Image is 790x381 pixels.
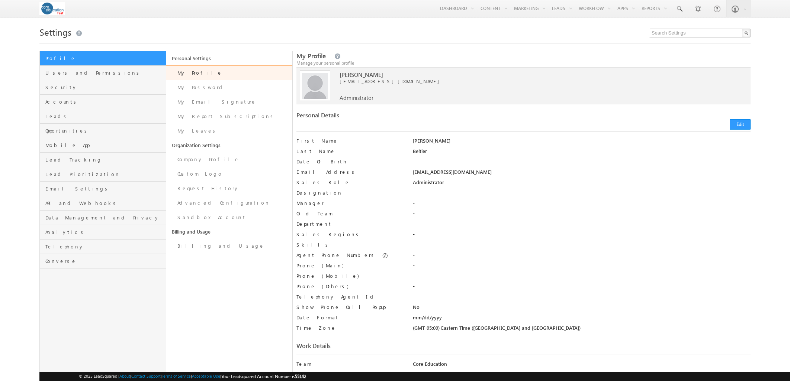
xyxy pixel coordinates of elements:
span: Telephony [45,243,164,250]
div: Work Details [296,342,518,353]
span: © 2025 LeadSquared | | | | | [79,373,306,380]
span: Converse [45,258,164,264]
span: Security [45,84,164,91]
div: - [413,252,751,262]
a: Analytics [40,225,166,240]
span: Lead Prioritization [45,171,164,178]
span: Opportunities [45,127,164,134]
span: API and Webhooks [45,200,164,206]
a: Email Settings [40,182,166,196]
a: Contact Support [131,374,161,378]
span: Mobile App [45,142,164,149]
label: Skills [296,241,401,248]
div: - [413,231,751,241]
label: Show Phone Call Popup [296,304,401,310]
span: Leads [45,113,164,120]
div: - [413,200,751,210]
label: Last Name [296,148,401,154]
input: Search Settings [650,29,751,38]
a: Accounts [40,95,166,109]
a: Terms of Service [162,374,191,378]
span: Profile [45,55,164,62]
span: Data Management and Privacy [45,214,164,221]
div: - [413,189,751,200]
span: [PERSON_NAME] [340,71,703,78]
label: Email Address [296,169,401,175]
span: Administrator [340,94,373,101]
div: No [413,304,751,314]
div: - [413,293,751,304]
label: Old Team [296,210,401,217]
a: Organization Settings [166,138,293,152]
label: First Name [296,137,401,144]
div: - [413,241,751,252]
a: My Report Subscriptions [166,109,293,124]
span: Email Settings [45,185,164,192]
span: 55142 [295,374,306,379]
a: Opportunities [40,124,166,138]
span: My Profile [296,52,326,60]
a: Request History [166,181,293,196]
label: Phone (Main) [296,262,401,269]
label: Designation [296,189,401,196]
a: Users and Permissions [40,66,166,80]
a: Security [40,80,166,95]
span: [EMAIL_ADDRESS][DOMAIN_NAME] [340,78,703,85]
div: - [413,273,751,283]
a: My Email Signature [166,95,293,109]
label: Date Of Birth [296,158,401,165]
a: My Profile [166,65,293,80]
label: Manager [296,200,401,206]
div: - [413,221,751,231]
a: Converse [40,254,166,268]
label: Phone (Others) [296,283,401,290]
label: Sales Regions [296,231,401,238]
span: Lead Tracking [45,156,164,163]
a: Custom Logo [166,167,293,181]
a: API and Webhooks [40,196,166,211]
img: Custom Logo [39,2,65,15]
a: Profile [40,51,166,66]
a: Billing and Usage [166,225,293,239]
span: Your Leadsquared Account Number is [221,374,306,379]
a: My Password [166,80,293,95]
div: - [413,262,751,273]
a: Leads [40,109,166,124]
a: About [119,374,130,378]
a: Billing and Usage [166,239,293,253]
div: [PERSON_NAME] [413,137,751,148]
a: Data Management and Privacy [40,211,166,225]
button: Edit [730,119,751,130]
label: Team [296,361,401,367]
label: Department [296,221,401,227]
div: Beltier [413,148,751,158]
label: Agent Phone Numbers [296,252,376,258]
a: Telephony [40,240,166,254]
a: Sandbox Account [166,210,293,225]
div: Personal Details [296,112,518,122]
a: Advanced Configuration [166,196,293,210]
span: Settings [39,26,71,38]
label: Holiday Calendar [296,371,401,378]
a: My Leaves [166,124,293,138]
label: Time Zone [296,325,401,331]
span: Accounts [45,98,164,105]
a: Lead Tracking [40,153,166,167]
div: Manage your personal profile [296,60,750,66]
a: Company Profile [166,152,293,167]
div: Administrator [413,179,751,189]
a: Personal Settings [166,51,293,65]
a: Acceptable Use [192,374,220,378]
div: mm/dd/yyyy [413,314,751,325]
div: (GMT-05:00) Eastern Time ([GEOGRAPHIC_DATA] and [GEOGRAPHIC_DATA]) [413,325,751,335]
label: Telephony Agent Id [296,293,401,300]
a: Mobile App [40,138,166,153]
label: Phone (Mobile) [296,273,359,279]
div: Core Education [413,361,751,371]
a: Lead Prioritization [40,167,166,182]
span: Users and Permissions [45,69,164,76]
label: Sales Role [296,179,401,186]
div: [EMAIL_ADDRESS][DOMAIN_NAME] [413,169,751,179]
div: - [413,283,751,293]
div: - [413,210,751,221]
